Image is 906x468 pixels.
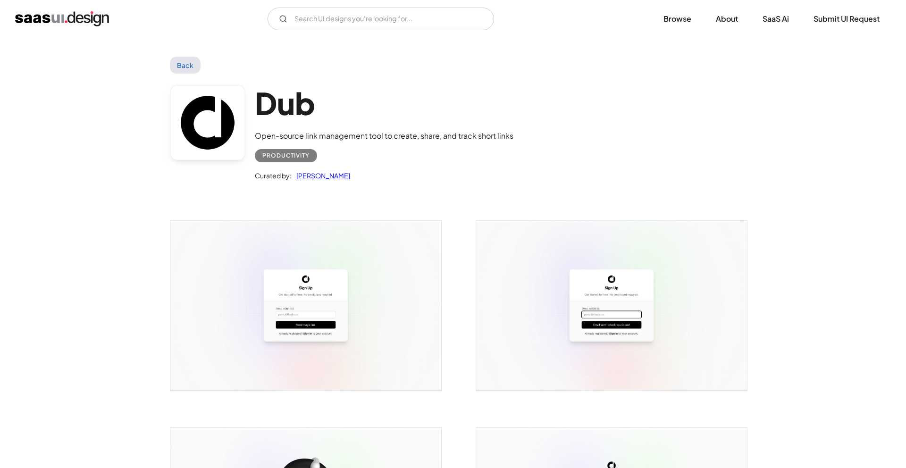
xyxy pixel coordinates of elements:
a: [PERSON_NAME] [292,170,350,181]
a: Back [170,57,201,74]
div: Open-source link management tool to create, share, and track short links [255,130,513,142]
a: About [705,8,749,29]
div: Curated by: [255,170,292,181]
a: home [15,11,109,26]
input: Search UI designs you're looking for... [268,8,494,30]
a: Browse [652,8,703,29]
a: SaaS Ai [751,8,800,29]
a: open lightbox [170,221,441,390]
div: Productivity [262,150,310,161]
img: 6400859227271391e1fce840_Dub%20Signup%20Email%20Sent%20Screen.png [476,221,747,390]
a: Submit UI Request [802,8,891,29]
img: 6400858cc6b9b6ecd6bb2afc_Dub%20Signup%20Screen.png [170,221,441,390]
a: open lightbox [476,221,747,390]
h1: Dub [255,85,513,121]
form: Email Form [268,8,494,30]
